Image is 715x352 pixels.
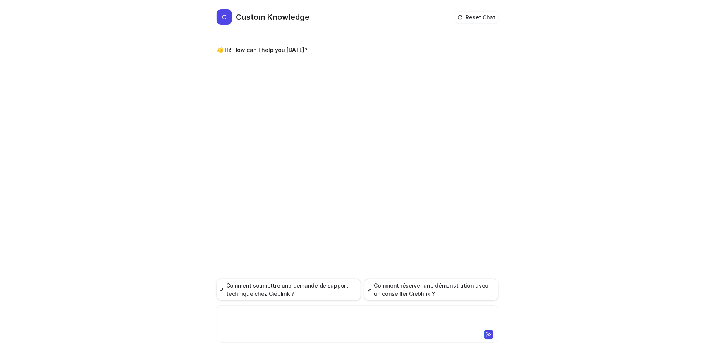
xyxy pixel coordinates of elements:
button: Reset Chat [455,12,498,23]
p: 👋 Hi! How can I help you [DATE]? [217,45,308,55]
span: C [217,9,232,25]
button: Comment réserver une démonstration avec un conseiller Cieblink ? [364,279,498,300]
button: Comment soumettre une demande de support technique chez Cieblink ? [217,279,361,300]
h2: Custom Knowledge [236,12,309,22]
